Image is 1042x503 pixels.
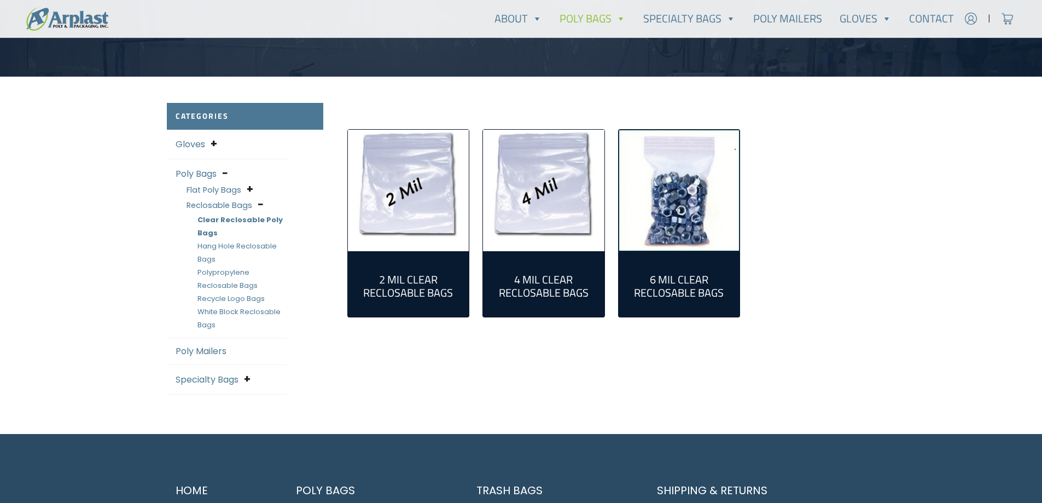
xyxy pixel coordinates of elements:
img: logo [26,7,108,31]
a: Trash Bags [468,478,635,503]
span: | [988,12,991,25]
img: 4 Mil Clear Reclosable Bags [483,130,604,251]
a: About [486,8,551,30]
a: Hang Hole Reclosable Bags [197,241,277,264]
a: Gloves [176,138,205,151]
img: 6 Mil Clear Reclosable Bags [619,130,740,251]
img: 2 Mil Clear Reclosable Bags [348,130,469,251]
a: Visit product category 4 Mil Clear Reclosable Bags [492,260,596,308]
a: Home [167,478,274,503]
a: Visit product category 2 Mil Clear Reclosable Bags [348,130,469,251]
a: Poly Bags [176,167,217,180]
a: Poly Mailers [744,8,831,30]
a: Specialty Bags [634,8,744,30]
a: Reclosable Bags [187,200,252,211]
a: Visit product category 2 Mil Clear Reclosable Bags [357,260,461,308]
a: Visit product category 6 Mil Clear Reclosable Bags [627,260,731,308]
a: Flat Poly Bags [187,184,241,195]
a: Polypropylene Reclosable Bags [197,267,258,291]
a: Poly Bags [287,478,455,503]
a: White Block Reclosable Bags [197,307,281,330]
a: Specialty Bags [176,373,238,386]
h2: 2 Mil Clear Reclosable Bags [357,273,461,299]
h2: 4 Mil Clear Reclosable Bags [492,273,596,299]
a: Clear Reclosable Poly Bags [197,215,283,238]
h2: Categories [167,103,323,130]
a: Poly Bags [551,8,634,30]
a: Visit product category 6 Mil Clear Reclosable Bags [619,130,740,251]
a: Shipping & Returns [648,478,876,503]
a: Poly Mailers [176,345,226,357]
a: Recycle Logo Bags [197,293,265,304]
a: Contact [900,8,963,30]
h2: 6 Mil Clear Reclosable Bags [627,273,731,299]
a: Visit product category 4 Mil Clear Reclosable Bags [483,130,604,251]
a: Gloves [831,8,900,30]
